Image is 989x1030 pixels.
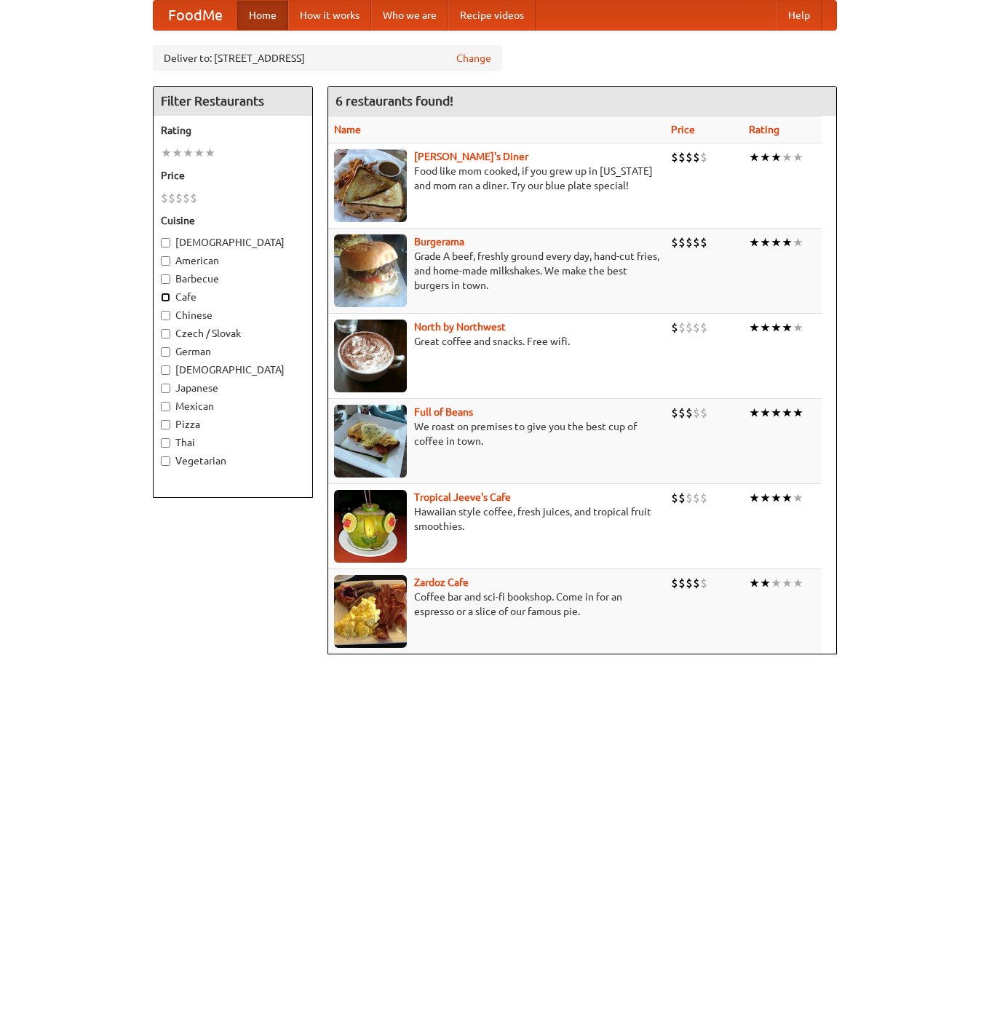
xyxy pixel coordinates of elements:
[161,438,170,448] input: Thai
[782,490,793,506] li: ★
[334,249,659,293] p: Grade A beef, freshly ground every day, hand-cut fries, and home-made milkshakes. We make the bes...
[161,274,170,284] input: Barbecue
[414,151,528,162] b: [PERSON_NAME]'s Diner
[414,406,473,418] b: Full of Beans
[771,405,782,421] li: ★
[161,190,168,206] li: $
[335,94,453,108] ng-pluralize: 6 restaurants found!
[793,490,803,506] li: ★
[700,149,707,165] li: $
[671,124,695,135] a: Price
[334,164,659,193] p: Food like mom cooked, if you grew up in [US_STATE] and mom ran a diner. Try our blue plate special!
[414,577,469,588] b: Zardoz Cafe
[671,405,678,421] li: $
[782,320,793,336] li: ★
[678,320,686,336] li: $
[334,504,659,534] p: Hawaiian style coffee, fresh juices, and tropical fruit smoothies.
[760,149,771,165] li: ★
[793,234,803,250] li: ★
[414,321,506,333] a: North by Northwest
[334,590,659,619] p: Coffee bar and sci-fi bookshop. Come in for an espresso or a slice of our famous pie.
[771,575,782,591] li: ★
[678,149,686,165] li: $
[161,290,305,304] label: Cafe
[161,420,170,429] input: Pizza
[161,456,170,466] input: Vegetarian
[161,123,305,138] h5: Rating
[161,213,305,228] h5: Cuisine
[161,435,305,450] label: Thai
[154,87,312,116] h4: Filter Restaurants
[161,272,305,286] label: Barbecue
[161,399,305,413] label: Mexican
[700,320,707,336] li: $
[161,238,170,247] input: [DEMOGRAPHIC_DATA]
[671,490,678,506] li: $
[161,168,305,183] h5: Price
[414,236,464,247] a: Burgerama
[448,1,536,30] a: Recipe videos
[183,190,190,206] li: $
[749,124,779,135] a: Rating
[693,490,700,506] li: $
[414,491,511,503] a: Tropical Jeeve's Cafe
[183,145,194,161] li: ★
[161,381,305,395] label: Japanese
[334,320,407,392] img: north.jpg
[678,234,686,250] li: $
[700,234,707,250] li: $
[686,405,693,421] li: $
[334,149,407,222] img: sallys.jpg
[161,329,170,338] input: Czech / Slovak
[782,234,793,250] li: ★
[161,235,305,250] label: [DEMOGRAPHIC_DATA]
[334,124,361,135] a: Name
[700,490,707,506] li: $
[749,575,760,591] li: ★
[161,256,170,266] input: American
[693,405,700,421] li: $
[161,311,170,320] input: Chinese
[686,490,693,506] li: $
[168,190,175,206] li: $
[456,51,491,66] a: Change
[776,1,822,30] a: Help
[161,384,170,393] input: Japanese
[686,320,693,336] li: $
[686,149,693,165] li: $
[161,145,172,161] li: ★
[771,149,782,165] li: ★
[204,145,215,161] li: ★
[190,190,197,206] li: $
[771,234,782,250] li: ★
[161,326,305,341] label: Czech / Slovak
[693,320,700,336] li: $
[793,320,803,336] li: ★
[161,293,170,302] input: Cafe
[161,365,170,375] input: [DEMOGRAPHIC_DATA]
[760,575,771,591] li: ★
[288,1,371,30] a: How it works
[161,363,305,377] label: [DEMOGRAPHIC_DATA]
[678,575,686,591] li: $
[154,1,237,30] a: FoodMe
[161,402,170,411] input: Mexican
[782,149,793,165] li: ★
[693,575,700,591] li: $
[671,320,678,336] li: $
[760,234,771,250] li: ★
[693,234,700,250] li: $
[749,320,760,336] li: ★
[334,334,659,349] p: Great coffee and snacks. Free wifi.
[161,347,170,357] input: German
[700,405,707,421] li: $
[760,405,771,421] li: ★
[334,490,407,563] img: jeeves.jpg
[671,149,678,165] li: $
[153,45,502,71] div: Deliver to: [STREET_ADDRESS]
[782,575,793,591] li: ★
[686,234,693,250] li: $
[161,453,305,468] label: Vegetarian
